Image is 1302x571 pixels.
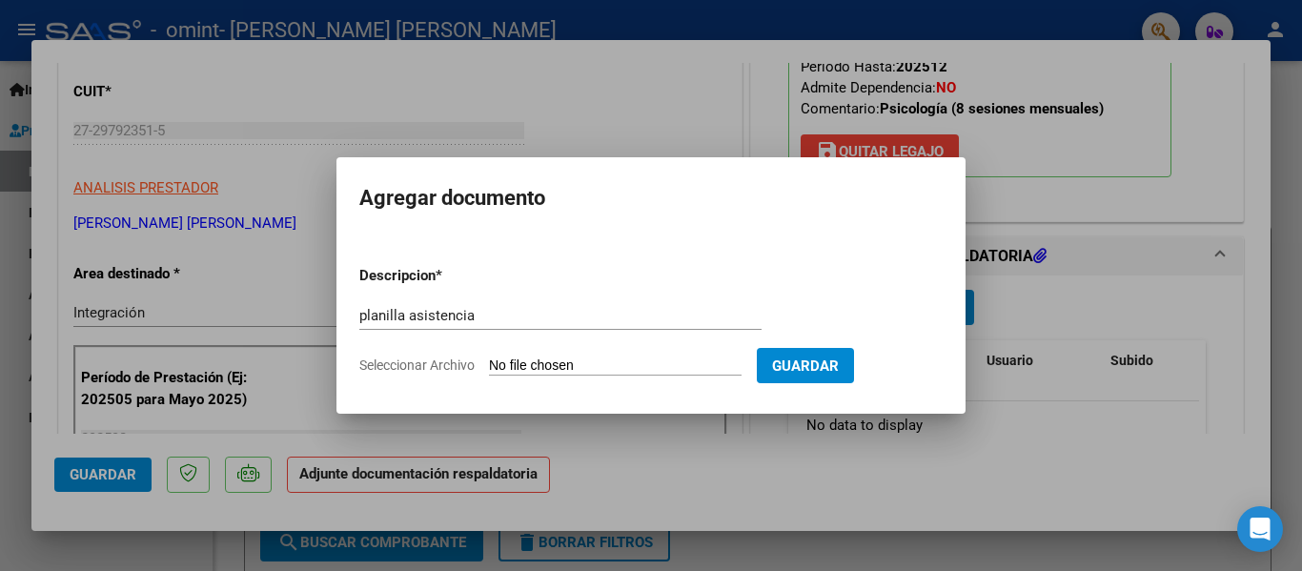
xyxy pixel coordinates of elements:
[772,357,839,375] span: Guardar
[1237,506,1283,552] div: Open Intercom Messenger
[359,357,475,373] span: Seleccionar Archivo
[757,348,854,383] button: Guardar
[359,180,943,216] h2: Agregar documento
[359,265,535,287] p: Descripcion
